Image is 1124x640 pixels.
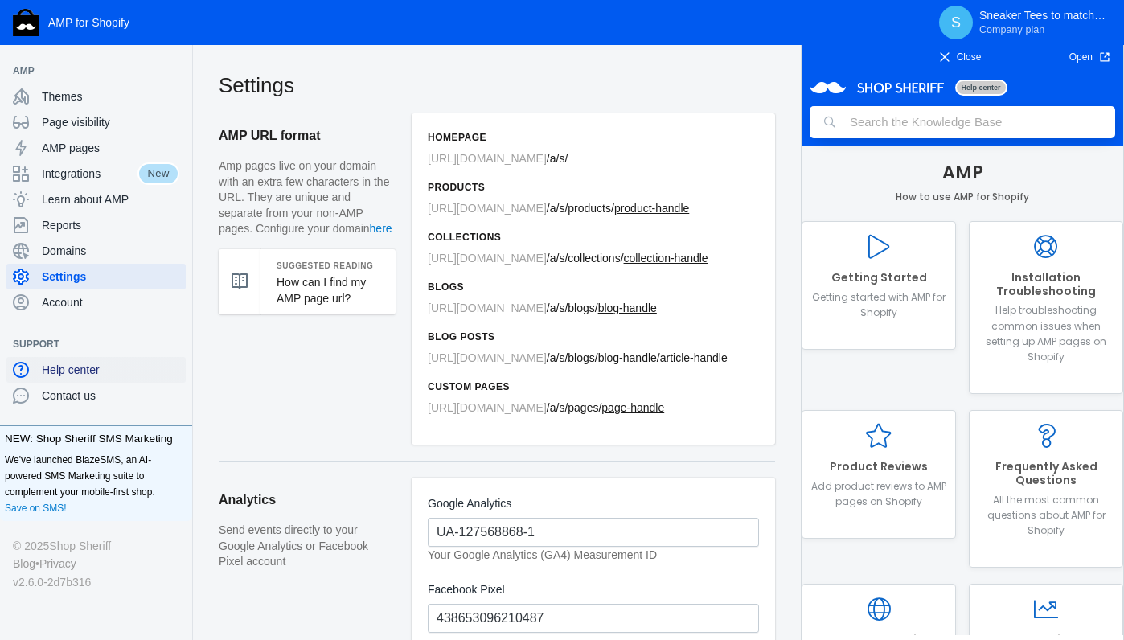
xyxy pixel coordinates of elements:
[979,23,1044,36] span: Company plan
[6,212,186,238] a: Reports
[598,351,657,364] u: blog-handle
[13,63,163,79] span: AMP
[8,122,314,133] h3: How to use AMP for Shopify
[428,494,759,514] label: Google Analytics
[7,220,147,251] p: Getting started with AMP for Shopify
[660,351,728,364] u: article-handle
[8,13,142,24] a: Help center
[428,229,759,245] h6: Collections
[428,518,759,547] input: e.g. G-XXXXXXX
[6,109,186,135] a: Page visibility
[428,152,568,165] span: /
[601,401,664,414] u: page-handle
[910,49,1009,65] span: Close
[428,252,547,265] span: [URL][DOMAIN_NAME]
[550,351,565,364] span: a/s
[428,351,728,364] span: / /blogs/ /
[174,564,314,578] h2: Analytics
[428,580,759,600] label: Facebook Pixel
[550,202,565,215] span: a/s
[13,573,179,591] div: v2.6.0-2d7b316
[624,252,708,265] u: collection-handle
[428,302,547,314] span: [URL][DOMAIN_NAME]
[8,93,314,114] h1: AMP
[219,523,396,570] p: Send events directly to your Google Analytics or Facebook Pixel account
[219,71,775,100] h2: Settings
[6,84,186,109] a: Themes
[42,294,179,310] span: Account
[550,152,568,165] span: a/s/
[948,14,964,31] span: S
[42,88,179,105] span: Themes
[428,129,759,146] h6: Homepage
[428,604,759,633] input: e.g. XXXXXXXXXXX
[6,135,186,161] a: AMP pages
[277,276,366,305] a: How can I find my AMP page url?
[6,187,186,212] a: Learn about AMP
[1044,560,1105,621] iframe: Drift Widget Chat Controller
[1069,49,1093,65] span: Open
[8,13,142,24] img: logo-long_333x28.png
[6,289,186,315] a: Account
[219,158,396,237] p: Amp pages live on your domain with an extra few characters in the URL. They are unique and separa...
[49,537,111,555] a: Shop Sheriff
[428,252,708,265] span: / /collections/
[7,391,147,404] h2: Product Reviews
[42,388,179,404] span: Contact us
[550,302,565,314] span: a/s
[42,114,179,130] span: Page visibility
[979,9,1108,36] p: Sneaker Tees to match Air Jordan Sneakers
[174,233,314,295] p: Help troubleshooting common issues when setting up AMP pages on Shopify
[42,191,179,207] span: Learn about AMP
[42,166,137,182] span: Integrations
[7,409,147,440] p: Add product reviews to AMP pages on Shopify
[7,202,147,215] h2: Getting Started
[428,329,759,345] h6: Blog posts
[42,217,179,233] span: Reports
[428,548,657,561] em: Your Google Analytics (GA4) Measurement ID
[42,362,179,378] span: Help center
[428,302,657,314] span: / /blogs/
[42,243,179,259] span: Domains
[167,341,322,498] a: Frequently Asked Questions All the most common questions about AMP for Shopify
[174,423,314,470] p: All the most common questions about AMP for Shopify
[163,68,189,74] button: Add a sales channel
[174,391,314,418] h2: Frequently Asked Questions
[137,162,179,185] span: New
[428,179,759,195] h6: Products
[13,537,179,555] div: © 2025
[13,9,39,36] img: Shop Sheriff Logo
[219,113,396,158] h2: AMP URL format
[277,257,379,274] h5: Suggested Reading
[428,202,547,215] span: [URL][DOMAIN_NAME]
[428,379,759,395] h6: Custom pages
[6,383,186,408] a: Contact us
[174,202,314,229] h2: Installation Troubleshooting
[42,140,179,156] span: AMP pages
[6,264,186,289] a: Settings
[598,302,657,314] u: blog-handle
[428,202,689,215] span: / /products/
[7,564,147,578] h2: Custom Domains
[614,202,689,215] u: product-handle
[154,10,206,27] span: Help center
[428,351,547,364] span: [URL][DOMAIN_NAME]
[6,161,186,187] a: IntegrationsNew
[13,336,163,352] span: Support
[13,555,35,572] a: Blog
[219,478,396,523] h2: Analytics
[42,269,179,285] span: Settings
[163,341,189,347] button: Add a sales channel
[428,279,759,295] h6: Blogs
[5,500,67,516] a: Save on SMS!
[550,252,565,265] span: a/s
[428,401,547,414] span: [URL][DOMAIN_NAME]
[6,238,186,264] a: Domains
[370,222,392,235] a: here
[167,152,322,325] a: Installation Troubleshooting Help troubleshooting common issues when setting up AMP pages on Shopify
[8,37,314,69] input: Search the Knowledge Base
[39,555,76,572] a: Privacy
[428,152,547,165] span: [URL][DOMAIN_NAME]
[13,555,179,572] div: •
[428,401,664,414] span: / /pages/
